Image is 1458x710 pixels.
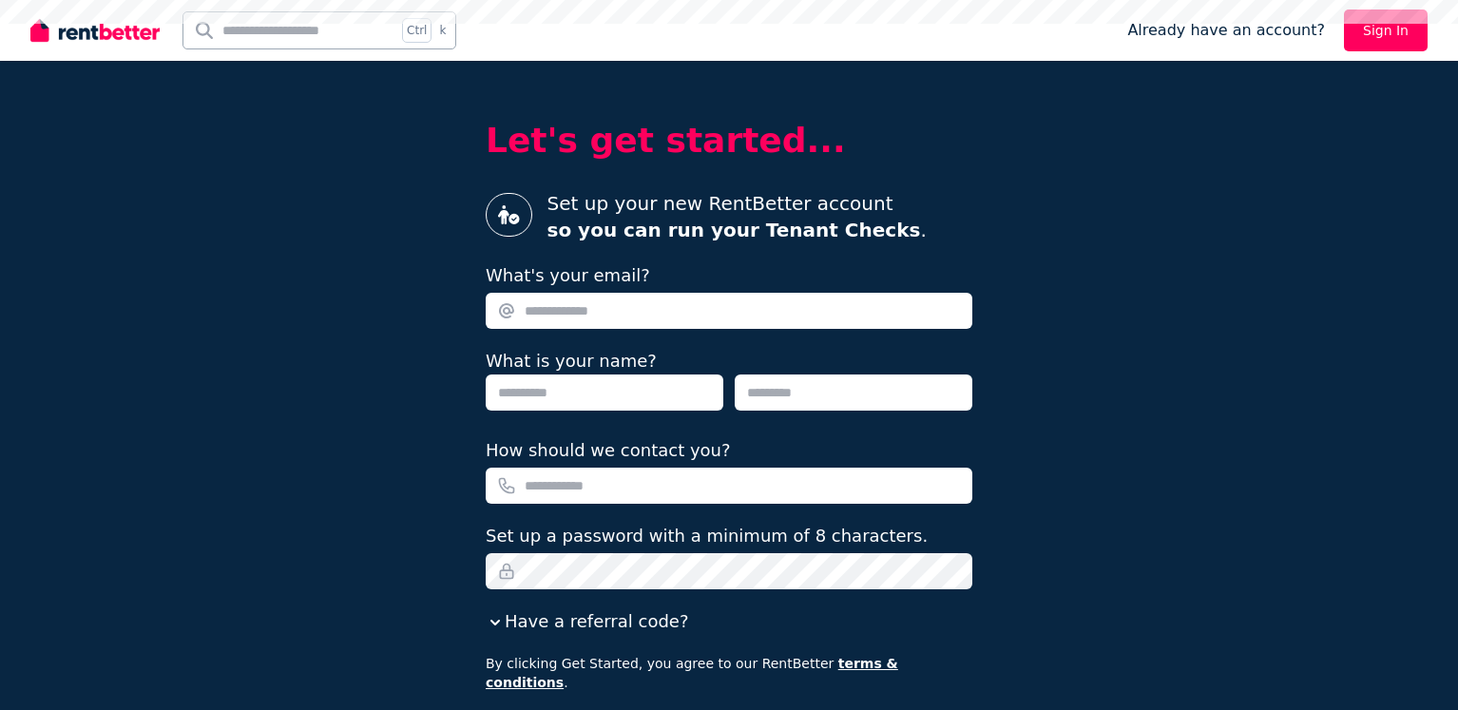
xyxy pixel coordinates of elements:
a: Sign In [1344,10,1428,51]
span: Ctrl [402,18,432,43]
strong: so you can run your Tenant Checks [547,219,921,241]
img: RentBetter [30,16,160,45]
p: By clicking Get Started, you agree to our RentBetter . [486,654,972,692]
h2: Let's get started... [486,122,972,160]
span: Already have an account? [1127,19,1325,42]
p: Set up your new RentBetter account . [547,190,927,243]
span: k [439,23,446,38]
label: What is your name? [486,351,657,371]
label: How should we contact you? [486,437,731,464]
button: Have a referral code? [486,608,688,635]
label: What's your email? [486,262,650,289]
label: Set up a password with a minimum of 8 characters. [486,523,928,549]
